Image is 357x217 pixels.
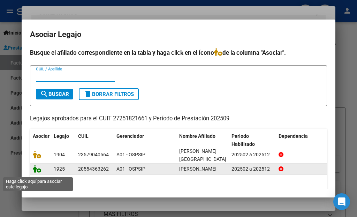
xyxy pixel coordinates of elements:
span: CUIL [78,133,89,139]
span: Buscar [40,91,69,97]
span: A01 - OSPSIP [116,152,145,157]
button: Buscar [36,89,73,99]
button: Borrar Filtros [79,88,139,100]
datatable-header-cell: Dependencia [276,129,328,152]
span: Borrar Filtros [84,91,134,97]
span: Dependencia [279,133,308,139]
div: Open Intercom Messenger [333,193,350,210]
span: Legajo [54,133,69,139]
h2: Asociar Legajo [30,28,327,41]
span: Gerenciador [116,133,144,139]
div: 20554363262 [78,165,109,173]
h4: Busque el afiliado correspondiente en la tabla y haga click en el ícono de la columna "Asociar". [30,48,327,57]
div: 23579040564 [78,151,109,159]
datatable-header-cell: Periodo Habilitado [229,129,276,152]
span: ROMERO BAUTISTA ALEJANDRO [179,166,217,172]
span: 1904 [54,152,65,157]
mat-icon: search [40,90,48,98]
div: 202502 a 202512 [231,151,273,159]
datatable-header-cell: Legajo [51,129,75,152]
datatable-header-cell: CUIL [75,129,114,152]
div: 2 registros [30,177,327,195]
span: Nombre Afiliado [179,133,215,139]
div: 202502 a 202512 [231,165,273,173]
span: A01 - OSPSIP [116,166,145,172]
span: Asociar [33,133,50,139]
span: 1925 [54,166,65,172]
datatable-header-cell: Nombre Afiliado [176,129,229,152]
span: Periodo Habilitado [231,133,255,147]
mat-icon: delete [84,90,92,98]
span: SAAVEDRA MONZON ALYSON VENECIA [179,148,226,162]
p: Legajos aprobados para el CUIT 27251821661 y Período de Prestación 202509 [30,114,327,123]
datatable-header-cell: Asociar [30,129,51,152]
datatable-header-cell: Gerenciador [114,129,176,152]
